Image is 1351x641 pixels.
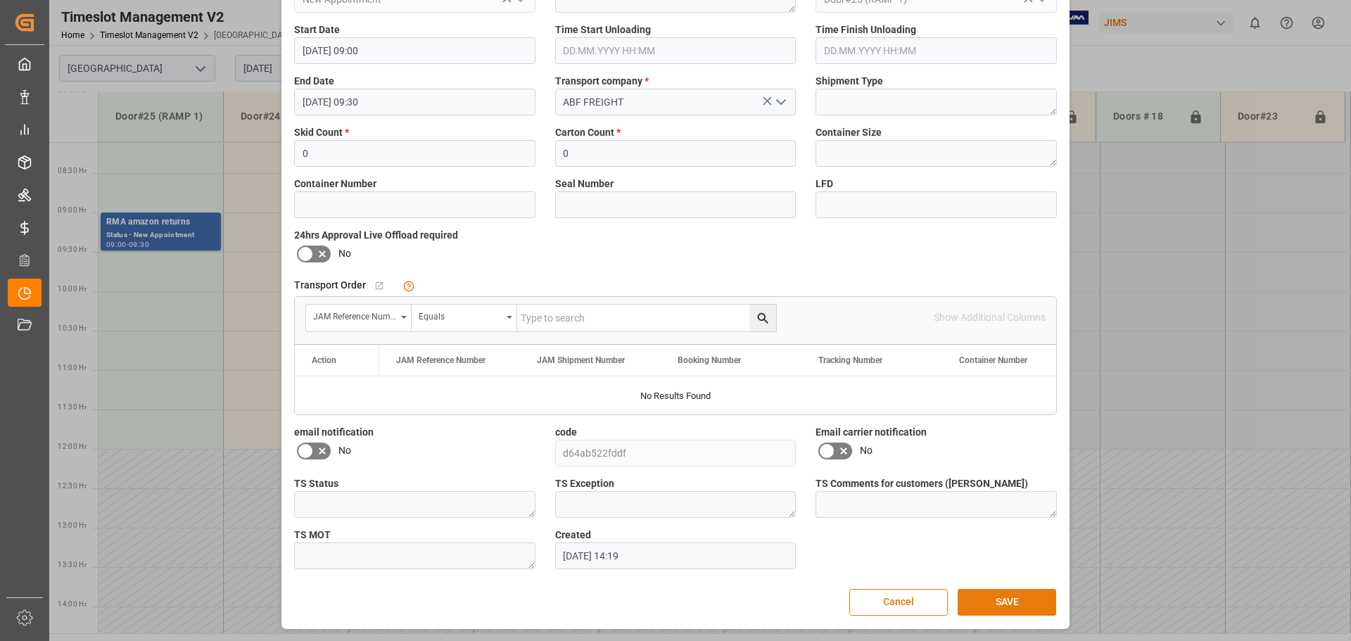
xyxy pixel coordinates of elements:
span: Skid Count [294,125,349,140]
div: Action [312,355,336,365]
span: No [860,443,873,458]
span: JAM Shipment Number [537,355,625,365]
input: DD.MM.YYYY HH:MM [294,89,535,115]
input: DD.MM.YYYY HH:MM [294,37,535,64]
span: email notification [294,425,374,440]
span: TS Comments for customers ([PERSON_NAME]) [816,476,1028,491]
span: Tracking Number [818,355,882,365]
span: Start Date [294,23,340,37]
button: SAVE [958,589,1056,616]
span: Booking Number [678,355,741,365]
span: code [555,425,577,440]
input: DD.MM.YYYY HH:MM [816,37,1057,64]
span: 24hrs Approval Live Offload required [294,228,458,243]
div: JAM Reference Number [313,307,396,323]
span: JAM Reference Number [396,355,486,365]
div: Equals [419,307,502,323]
span: LFD [816,177,833,191]
span: Container Number [294,177,376,191]
span: No [338,246,351,261]
span: Created [555,528,591,542]
span: Container Size [816,125,882,140]
span: Transport Order [294,278,366,293]
span: TS MOT [294,528,331,542]
span: Carton Count [555,125,621,140]
span: End Date [294,74,334,89]
input: DD.MM.YYYY HH:MM [555,542,797,569]
span: Container Number [959,355,1027,365]
button: Cancel [849,589,948,616]
span: No [338,443,351,458]
span: Email carrier notification [816,425,927,440]
button: search button [749,305,776,331]
input: DD.MM.YYYY HH:MM [555,37,797,64]
input: Type to search [517,305,776,331]
button: open menu [412,305,517,331]
span: Time Finish Unloading [816,23,916,37]
span: Seal Number [555,177,614,191]
button: open menu [306,305,412,331]
button: open menu [770,91,791,113]
span: TS Status [294,476,338,491]
span: Time Start Unloading [555,23,651,37]
span: TS Exception [555,476,614,491]
span: Shipment Type [816,74,883,89]
span: Transport company [555,74,649,89]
